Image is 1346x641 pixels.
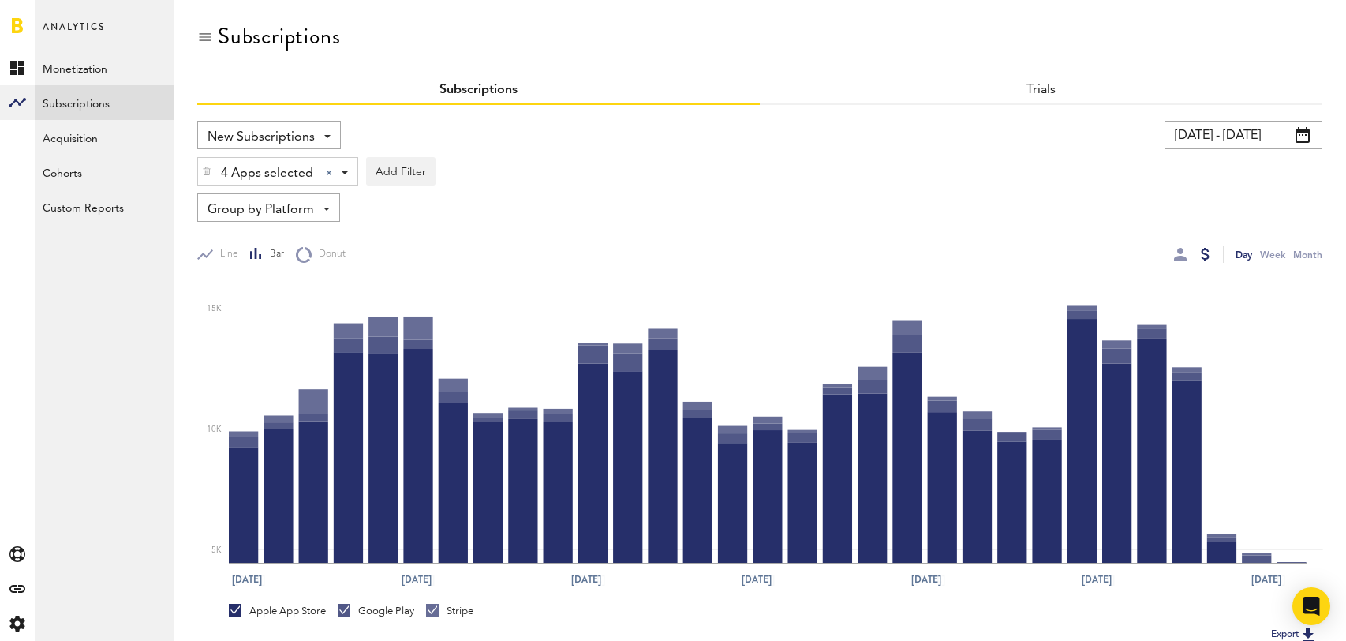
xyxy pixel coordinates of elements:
[35,51,174,85] a: Monetization
[35,120,174,155] a: Acquisition
[745,572,775,587] text: [DATE]
[1292,587,1330,625] div: Open Intercom Messenger
[198,158,215,185] div: Delete
[402,572,432,587] text: [DATE]
[218,24,340,49] div: Subscriptions
[1255,572,1285,587] text: [DATE]
[742,572,772,587] text: [DATE]
[207,306,222,313] text: 15K
[35,85,174,120] a: Subscriptions
[1293,246,1322,263] div: Month
[229,604,326,618] div: Apple App Store
[235,572,265,587] text: [DATE]
[366,157,436,186] button: Add Filter
[208,197,314,223] span: Group by Platform
[35,155,174,189] a: Cohorts
[426,604,473,618] div: Stripe
[911,572,941,587] text: [DATE]
[405,572,435,587] text: [DATE]
[43,17,105,51] span: Analytics
[213,248,238,261] span: Line
[1085,572,1115,587] text: [DATE]
[202,166,211,177] img: trash_awesome_blue.svg
[575,572,605,587] text: [DATE]
[1082,572,1112,587] text: [DATE]
[207,425,222,433] text: 10K
[263,248,284,261] span: Bar
[338,604,414,618] div: Google Play
[1251,572,1281,587] text: [DATE]
[439,84,518,96] a: Subscriptions
[1026,84,1056,96] a: Trials
[208,124,315,151] span: New Subscriptions
[221,160,313,187] span: 4 Apps selected
[326,170,332,176] div: Clear
[571,572,601,587] text: [DATE]
[232,572,262,587] text: [DATE]
[915,572,945,587] text: [DATE]
[211,546,222,554] text: 5K
[1260,246,1285,263] div: Week
[35,189,174,224] a: Custom Reports
[312,248,346,261] span: Donut
[1236,246,1252,263] div: Day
